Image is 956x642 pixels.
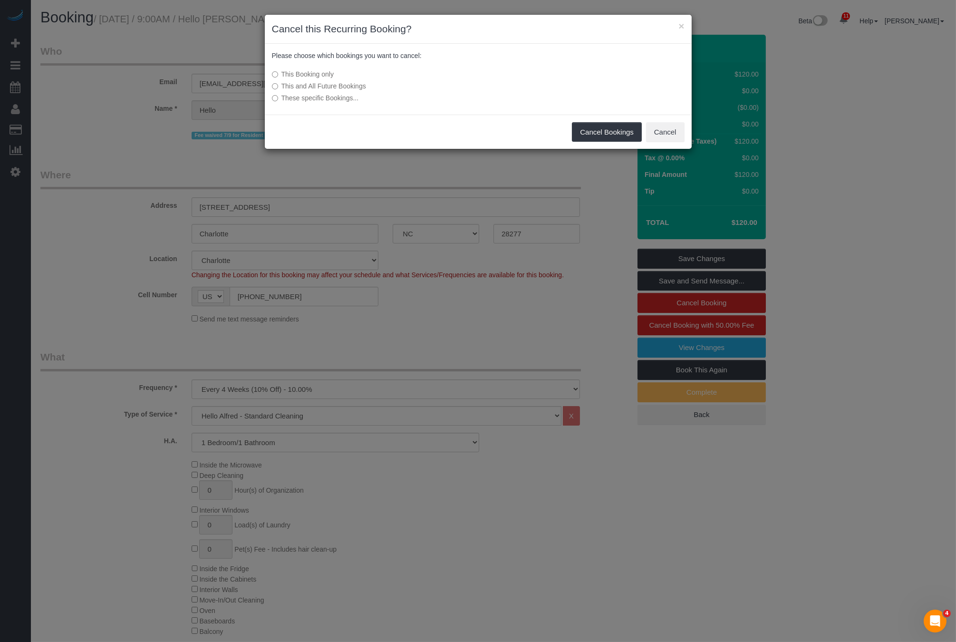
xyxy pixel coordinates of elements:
label: This Booking only [272,69,542,79]
h3: Cancel this Recurring Booking? [272,22,685,36]
button: Cancel Bookings [572,122,642,142]
label: This and All Future Bookings [272,81,542,91]
span: 4 [943,610,951,617]
input: These specific Bookings... [272,95,278,101]
p: Please choose which bookings you want to cancel: [272,51,685,60]
button: Cancel [646,122,685,142]
input: This and All Future Bookings [272,83,278,89]
input: This Booking only [272,71,278,78]
iframe: Intercom live chat [924,610,946,632]
button: × [678,21,684,31]
label: These specific Bookings... [272,93,542,103]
